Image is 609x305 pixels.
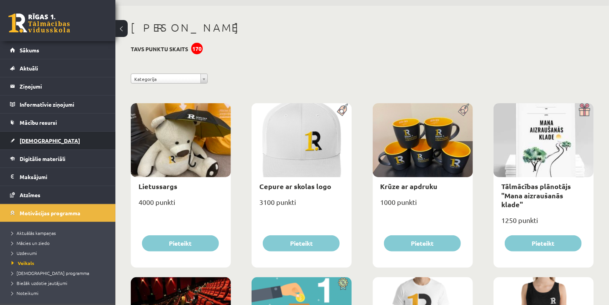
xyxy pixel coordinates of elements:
[12,290,38,296] span: Noteikumi
[20,77,106,95] legend: Ziņojumi
[20,47,39,54] span: Sākums
[380,182,438,191] a: Krūze ar apdruku
[10,77,106,95] a: Ziņojumi
[10,41,106,59] a: Sākums
[20,168,106,186] legend: Maksājumi
[131,196,231,215] div: 4000 punkti
[12,280,108,287] a: Biežāk uzdotie jautājumi
[373,196,473,215] div: 1000 punkti
[20,96,106,113] legend: Informatīvie ziņojumi
[384,235,461,251] button: Pieteikt
[12,250,37,256] span: Uzdevumi
[576,103,594,116] img: Dāvana ar pārsteigumu
[263,235,340,251] button: Pieteikt
[12,260,108,266] a: Veikals
[501,182,571,209] a: Tālmācības plānotājs "Mana aizraušanās klade"
[131,46,188,52] h3: Tavs punktu skaits
[191,43,203,54] div: 170
[10,186,106,204] a: Atzīmes
[12,270,108,277] a: [DEMOGRAPHIC_DATA] programma
[138,182,177,191] a: Lietussargs
[10,204,106,222] a: Motivācijas programma
[8,13,70,33] a: Rīgas 1. Tālmācības vidusskola
[10,114,106,131] a: Mācību resursi
[142,235,219,251] button: Pieteikt
[20,191,40,198] span: Atzīmes
[20,65,38,72] span: Aktuāli
[131,21,594,34] h1: [PERSON_NAME]
[20,155,65,162] span: Digitālie materiāli
[12,280,67,286] span: Biežāk uzdotie jautājumi
[134,74,197,84] span: Kategorija
[12,230,108,236] a: Aktuālās kampaņas
[20,209,80,216] span: Motivācijas programma
[12,230,56,236] span: Aktuālās kampaņas
[10,150,106,168] a: Digitālie materiāli
[10,168,106,186] a: Maksājumi
[20,119,57,126] span: Mācību resursi
[10,132,106,149] a: [DEMOGRAPHIC_DATA]
[334,277,352,290] img: Atlaide
[10,96,106,113] a: Informatīvie ziņojumi
[455,103,473,116] img: Populāra prece
[259,182,331,191] a: Cepure ar skolas logo
[20,137,80,144] span: [DEMOGRAPHIC_DATA]
[505,235,582,251] button: Pieteikt
[10,59,106,77] a: Aktuāli
[12,270,89,276] span: [DEMOGRAPHIC_DATA] programma
[494,214,594,233] div: 1250 punkti
[12,250,108,256] a: Uzdevumi
[252,196,352,215] div: 3100 punkti
[12,240,50,246] span: Mācies un ziedo
[131,74,208,84] a: Kategorija
[12,260,34,266] span: Veikals
[12,290,108,297] a: Noteikumi
[334,103,352,116] img: Populāra prece
[12,240,108,246] a: Mācies un ziedo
